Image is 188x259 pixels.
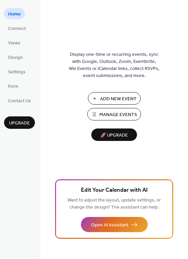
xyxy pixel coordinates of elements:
[99,111,137,118] span: Manage Events
[95,131,133,140] span: 🚀 Upgrade
[88,92,141,105] button: Add New Event
[8,83,18,90] span: Form
[8,40,20,47] span: Views
[4,95,35,106] a: Contact Us
[9,120,30,127] span: Upgrade
[87,108,141,120] button: Manage Events
[8,69,26,76] span: Settings
[4,23,30,34] a: Connect
[4,8,25,19] a: Home
[4,116,35,129] button: Upgrade
[81,217,148,232] button: Open AI Assistant
[91,222,128,229] span: Open AI Assistant
[81,186,148,195] span: Edit Your Calendar with AI
[4,37,25,48] a: Views
[91,128,137,141] button: 🚀 Upgrade
[4,80,22,91] a: Form
[8,98,31,105] span: Contact Us
[8,11,21,18] span: Home
[8,54,23,61] span: Design
[8,25,26,32] span: Connect
[67,196,161,212] span: Want to adjust the layout, update settings, or change the design? The assistant can help.
[69,51,159,79] span: Display one-time or recurring events, sync with Google, Outlook, Zoom, Eventbrite, Wix Events or ...
[4,66,30,77] a: Settings
[4,51,27,63] a: Design
[100,96,137,103] span: Add New Event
